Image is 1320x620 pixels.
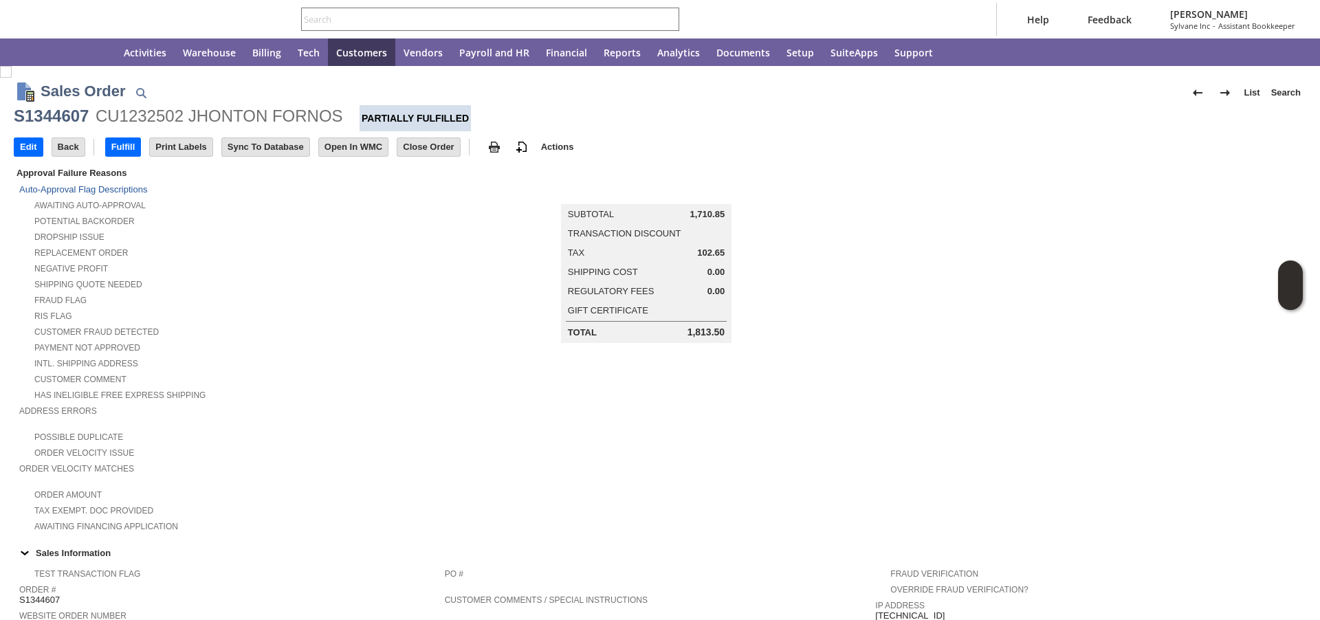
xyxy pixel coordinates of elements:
span: Activities [124,46,166,59]
a: Customers [328,38,395,66]
img: Previous [1189,85,1206,101]
input: Fulfill [106,138,141,156]
a: Fraud Flag [34,296,87,305]
span: Financial [546,46,587,59]
a: Awaiting Auto-Approval [34,201,146,210]
td: Sales Information [14,544,1306,562]
input: Search [302,11,660,27]
img: print.svg [486,139,503,155]
a: Order Amount [34,490,102,500]
a: Replacement Order [34,248,128,258]
a: Payroll and HR [451,38,538,66]
a: Shipping Quote Needed [34,280,142,289]
input: Print Labels [150,138,212,156]
a: Analytics [649,38,708,66]
a: Activities [115,38,175,66]
a: Gift Certificate [568,305,648,315]
span: 1,813.50 [687,326,725,338]
a: Negative Profit [34,264,108,274]
a: Reports [595,38,649,66]
span: 102.65 [697,247,725,258]
a: Shipping Cost [568,267,638,277]
span: - [1213,21,1215,31]
span: Oracle Guided Learning Widget. To move around, please hold and drag [1278,286,1303,311]
a: Support [886,38,941,66]
a: Tech [289,38,328,66]
img: Next [1217,85,1233,101]
a: Vendors [395,38,451,66]
a: Customer Fraud Detected [34,327,159,337]
span: 1,710.85 [690,209,725,220]
a: Order Velocity Issue [34,448,134,458]
a: Override Fraud Verification? [890,585,1028,595]
input: Close Order [397,138,459,156]
input: Back [52,138,85,156]
div: CU1232502 JHONTON FORNOS [96,105,343,127]
a: RIS flag [34,311,72,321]
a: Regulatory Fees [568,286,654,296]
svg: Recent Records [25,44,41,60]
span: Documents [716,46,770,59]
img: Quick Find [133,85,149,101]
h1: Sales Order [41,80,126,102]
span: Sylvane Inc [1170,21,1210,31]
a: Fraud Verification [890,569,978,579]
a: Order Velocity Matches [19,464,134,474]
a: Awaiting Financing Application [34,522,178,531]
a: Billing [244,38,289,66]
a: Search [1266,82,1306,104]
a: List [1239,82,1266,104]
a: Transaction Discount [568,228,681,239]
span: Vendors [404,46,443,59]
iframe: Click here to launch Oracle Guided Learning Help Panel [1278,261,1303,310]
a: Tax Exempt. Doc Provided [34,506,153,516]
a: Subtotal [568,209,614,219]
a: Customer Comments / Special Instructions [445,595,648,605]
span: Warehouse [183,46,236,59]
a: Recent Records [16,38,49,66]
a: Customer Comment [34,375,126,384]
input: Edit [14,138,43,156]
span: Support [894,46,933,59]
span: S1344607 [19,595,60,606]
input: Open In WMC [319,138,388,156]
div: Shortcuts [49,38,82,66]
a: Payment not approved [34,343,140,353]
a: Intl. Shipping Address [34,359,138,368]
a: Financial [538,38,595,66]
span: Setup [786,46,814,59]
span: SuiteApps [830,46,878,59]
span: Tech [298,46,320,59]
a: Documents [708,38,778,66]
a: IP Address [875,601,925,610]
span: [PERSON_NAME] [1170,8,1295,21]
span: Feedback [1088,13,1132,26]
a: Home [82,38,115,66]
input: Sync To Database [222,138,309,156]
div: Approval Failure Reasons [14,165,439,181]
a: Setup [778,38,822,66]
a: Total [568,327,597,337]
caption: Summary [561,182,731,204]
a: Possible Duplicate [34,432,123,442]
a: Actions [536,142,580,152]
span: Reports [604,46,641,59]
a: Warehouse [175,38,244,66]
span: Help [1027,13,1049,26]
div: Sales Information [14,544,1301,562]
a: Auto-Approval Flag Descriptions [19,184,147,195]
span: Analytics [657,46,700,59]
span: Assistant Bookkeeper [1218,21,1295,31]
a: Tax [568,247,584,258]
span: Payroll and HR [459,46,529,59]
svg: Search [660,11,676,27]
a: SuiteApps [822,38,886,66]
a: Test Transaction Flag [34,569,140,579]
img: add-record.svg [514,139,530,155]
div: S1344607 [14,105,89,127]
a: Order # [19,585,56,595]
span: 0.00 [707,286,725,297]
svg: Home [91,44,107,60]
svg: Shortcuts [58,44,74,60]
a: PO # [445,569,463,579]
